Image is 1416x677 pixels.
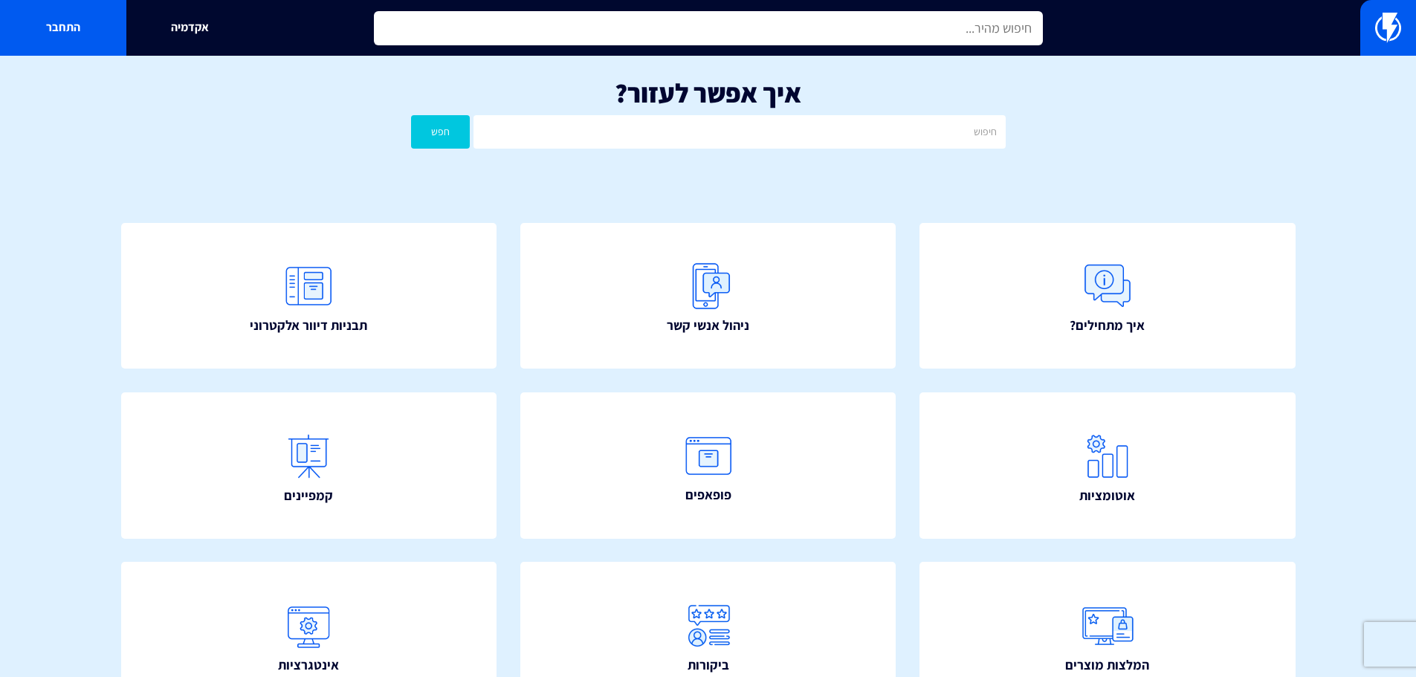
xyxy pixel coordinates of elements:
[688,655,729,675] span: ביקורות
[667,316,749,335] span: ניהול אנשי קשר
[22,78,1394,108] h1: איך אפשר לעזור?
[121,392,497,539] a: קמפיינים
[374,11,1043,45] input: חיפוש מהיר...
[685,485,731,505] span: פופאפים
[1065,655,1149,675] span: המלצות מוצרים
[520,223,896,369] a: ניהול אנשי קשר
[919,392,1296,539] a: אוטומציות
[411,115,471,149] button: חפש
[1070,316,1145,335] span: איך מתחילים?
[520,392,896,539] a: פופאפים
[250,316,367,335] span: תבניות דיוור אלקטרוני
[473,115,1005,149] input: חיפוש
[121,223,497,369] a: תבניות דיוור אלקטרוני
[278,655,339,675] span: אינטגרציות
[919,223,1296,369] a: איך מתחילים?
[1079,486,1135,505] span: אוטומציות
[284,486,333,505] span: קמפיינים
